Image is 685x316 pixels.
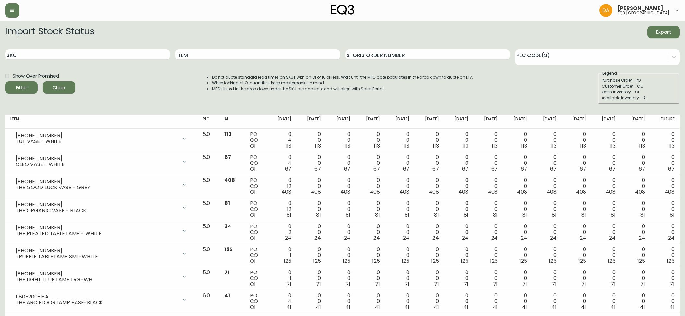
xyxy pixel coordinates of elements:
div: 0 0 [596,201,616,218]
div: [PHONE_NUMBER] [16,248,178,254]
div: CLEO VASE - WHITE [16,162,178,167]
div: Filter [16,84,27,92]
span: 24 [550,234,557,242]
div: 0 0 [567,177,586,195]
div: 0 2 [272,224,291,241]
td: 5.0 [197,221,219,244]
span: 71 [670,280,675,288]
span: 81 [464,211,468,219]
div: [PHONE_NUMBER]TRUFFLE TABLE LAMP SML-WHITE [10,247,192,261]
div: [PHONE_NUMBER]THE LIGHT IT UP LAMP LRG-WH [10,270,192,284]
th: [DATE] [562,115,591,129]
span: 125 [667,257,675,265]
span: 408 [429,188,439,196]
span: 113 [433,142,439,150]
span: 113 [224,130,231,138]
img: dd1a7e8db21a0ac8adbf82b84ca05374 [599,4,612,17]
div: 1180-200-1-A [16,294,178,300]
div: 0 0 [479,270,498,287]
div: PO CO [250,247,262,264]
span: 81 [670,211,675,219]
span: 71 [316,280,321,288]
span: 71 [287,280,291,288]
span: 408 [606,188,616,196]
td: 5.0 [197,175,219,198]
div: THE PLEATED TABLE LAMP - WHITE [16,231,178,237]
h5: eq3 [GEOGRAPHIC_DATA] [618,11,669,15]
span: 24 [521,234,527,242]
div: 0 0 [302,177,321,195]
div: 0 0 [508,201,527,218]
span: 24 [639,234,645,242]
div: 0 0 [537,154,557,172]
div: 0 0 [449,154,468,172]
div: 0 0 [537,201,557,218]
legend: Legend [602,70,618,76]
span: Show Over Promised [13,73,59,79]
div: 0 0 [567,270,586,287]
div: 0 0 [655,201,675,218]
span: 125 [313,257,321,265]
span: 125 [343,257,350,265]
span: 71 [346,280,350,288]
div: 0 0 [508,131,527,149]
th: [DATE] [532,115,562,129]
span: 125 [284,257,291,265]
span: 113 [492,142,498,150]
div: 0 12 [272,177,291,195]
div: 0 0 [390,224,409,241]
div: 0 0 [537,293,557,310]
div: 0 0 [361,293,380,310]
div: THE GOOD LUCK VASE - GREY [16,185,178,190]
div: [PHONE_NUMBER] [16,156,178,162]
div: 0 0 [361,270,380,287]
div: 0 0 [449,177,468,195]
div: 0 0 [596,177,616,195]
div: PO CO [250,224,262,241]
td: 5.0 [197,152,219,175]
span: 67 [373,165,380,173]
th: [DATE] [591,115,621,129]
div: 0 0 [567,224,586,241]
span: OI [250,257,255,265]
div: 0 0 [449,247,468,264]
span: 24 [373,234,380,242]
div: 0 0 [390,177,409,195]
span: 125 [637,257,645,265]
td: 5.0 [197,129,219,152]
span: 125 [608,257,616,265]
div: 1180-200-1-ATHE ARC FLOOR LAMP BASE-BLACK [10,293,192,307]
div: PO CO [250,201,262,218]
span: 71 [434,280,439,288]
span: 408 [399,188,409,196]
div: 0 0 [302,293,321,310]
div: 0 0 [420,177,439,195]
span: 71 [640,280,645,288]
span: 67 [432,165,439,173]
span: 125 [402,257,409,265]
th: Future [650,115,680,129]
span: 67 [639,165,645,173]
th: [DATE] [297,115,326,129]
span: 113 [639,142,645,150]
span: 408 [311,188,321,196]
span: 24 [462,234,468,242]
span: 81 [287,211,291,219]
div: 0 0 [361,201,380,218]
th: [DATE] [267,115,297,129]
th: [DATE] [415,115,444,129]
div: 0 0 [626,247,645,264]
span: 408 [370,188,380,196]
div: 0 0 [331,131,350,149]
span: 24 [344,234,350,242]
div: 0 0 [508,177,527,195]
div: 0 1 [272,270,291,287]
span: 113 [344,142,350,150]
div: [PHONE_NUMBER]CLEO VASE - WHITE [10,154,192,169]
div: 0 0 [596,224,616,241]
span: 67 [521,165,527,173]
div: THE ARC FLOOR LAMP BASE-BLACK [16,300,178,306]
div: 0 0 [449,270,468,287]
div: 0 0 [537,224,557,241]
span: 67 [344,165,350,173]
